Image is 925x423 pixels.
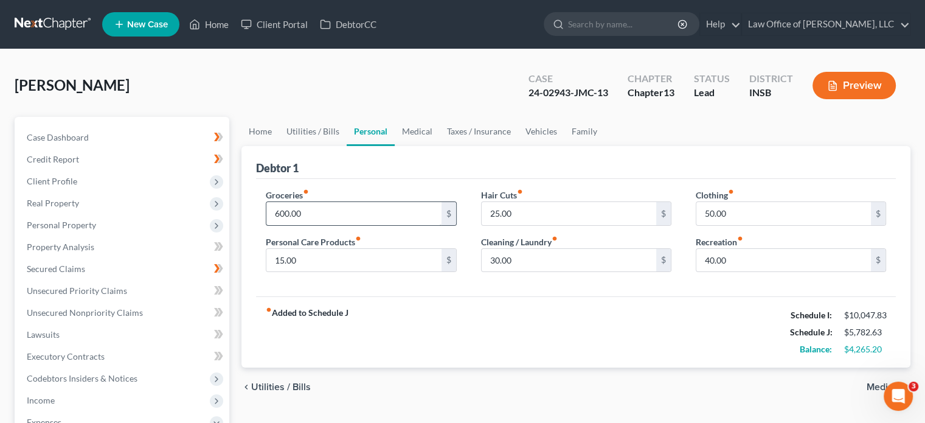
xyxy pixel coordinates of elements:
[27,395,55,405] span: Income
[628,86,674,100] div: Chapter
[844,343,886,355] div: $4,265.20
[127,20,168,29] span: New Case
[17,302,229,324] a: Unsecured Nonpriority Claims
[27,220,96,230] span: Personal Property
[27,285,127,296] span: Unsecured Priority Claims
[27,307,143,318] span: Unsecured Nonpriority Claims
[241,117,279,146] a: Home
[17,258,229,280] a: Secured Claims
[528,86,608,100] div: 24-02943-JMC-13
[844,309,886,321] div: $10,047.83
[800,344,832,354] strong: Balance:
[812,72,896,99] button: Preview
[266,249,441,272] input: --
[17,127,229,149] a: Case Dashboard
[266,307,348,358] strong: Added to Schedule J
[17,346,229,368] a: Executory Contracts
[844,326,886,338] div: $5,782.63
[791,310,832,320] strong: Schedule I:
[564,117,605,146] a: Family
[266,236,361,248] label: Personal Care Products
[266,189,309,201] label: Groceries
[696,236,743,248] label: Recreation
[871,249,885,272] div: $
[241,382,311,392] button: chevron_left Utilities / Bills
[27,264,85,274] span: Secured Claims
[303,189,309,195] i: fiber_manual_record
[552,236,558,242] i: fiber_manual_record
[27,198,79,208] span: Real Property
[737,236,743,242] i: fiber_manual_record
[481,189,523,201] label: Hair Cuts
[749,86,793,100] div: INSB
[27,242,94,252] span: Property Analysis
[749,72,793,86] div: District
[518,117,564,146] a: Vehicles
[347,117,395,146] a: Personal
[27,373,137,383] span: Codebtors Insiders & Notices
[15,76,130,94] span: [PERSON_NAME]
[279,117,347,146] a: Utilities / Bills
[17,149,229,170] a: Credit Report
[742,13,910,35] a: Law Office of [PERSON_NAME], LLC
[517,189,523,195] i: fiber_manual_record
[909,382,918,391] span: 3
[696,202,871,225] input: --
[663,86,674,98] span: 13
[694,86,730,100] div: Lead
[266,202,441,225] input: --
[700,13,741,35] a: Help
[442,202,456,225] div: $
[241,382,251,392] i: chevron_left
[884,382,913,411] iframe: Intercom live chat
[568,13,679,35] input: Search by name...
[251,382,311,392] span: Utilities / Bills
[528,72,608,86] div: Case
[656,202,671,225] div: $
[867,382,901,392] span: Medical
[266,307,272,313] i: fiber_manual_record
[628,72,674,86] div: Chapter
[183,13,235,35] a: Home
[17,280,229,302] a: Unsecured Priority Claims
[17,324,229,346] a: Lawsuits
[27,176,77,186] span: Client Profile
[482,202,656,225] input: --
[694,72,730,86] div: Status
[696,189,734,201] label: Clothing
[235,13,314,35] a: Client Portal
[440,117,518,146] a: Taxes / Insurance
[696,249,871,272] input: --
[27,154,79,164] span: Credit Report
[482,249,656,272] input: --
[17,236,229,258] a: Property Analysis
[656,249,671,272] div: $
[314,13,383,35] a: DebtorCC
[867,382,910,392] button: Medical chevron_right
[27,351,105,362] span: Executory Contracts
[442,249,456,272] div: $
[256,161,299,175] div: Debtor 1
[395,117,440,146] a: Medical
[871,202,885,225] div: $
[355,236,361,242] i: fiber_manual_record
[790,327,833,337] strong: Schedule J:
[27,132,89,142] span: Case Dashboard
[27,329,60,340] span: Lawsuits
[481,236,558,248] label: Cleaning / Laundry
[728,189,734,195] i: fiber_manual_record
